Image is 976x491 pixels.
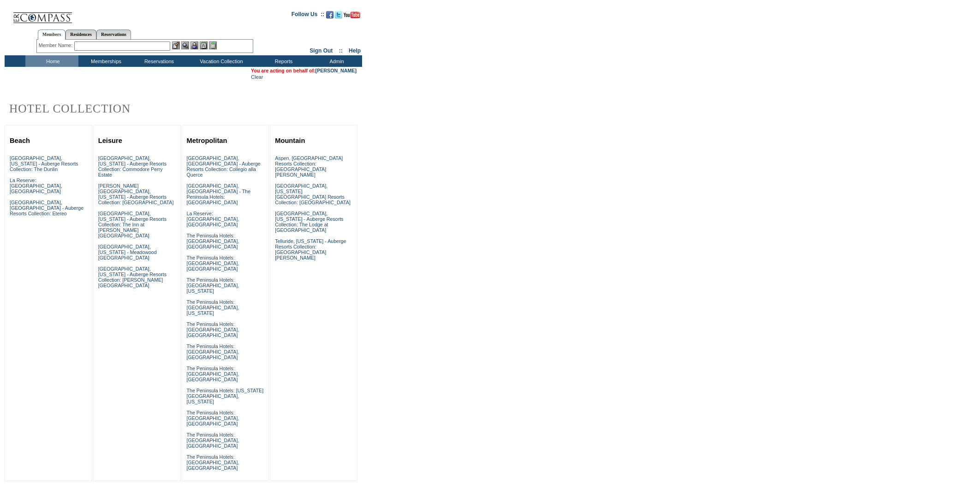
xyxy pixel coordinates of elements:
td: Reports [256,55,309,67]
a: [GEOGRAPHIC_DATA], [US_STATE] - Auberge Resorts Collection: The Dunlin [10,155,78,172]
td: Reservations [131,55,184,67]
a: The Peninsula Hotels: [GEOGRAPHIC_DATA], [US_STATE] [187,277,239,294]
a: The Peninsula Hotels: [GEOGRAPHIC_DATA], [GEOGRAPHIC_DATA] [187,255,239,272]
img: Reservations [200,41,208,49]
a: [GEOGRAPHIC_DATA], [US_STATE] - Auberge Resorts Collection: [PERSON_NAME][GEOGRAPHIC_DATA] [98,266,167,288]
a: La Reserve: [GEOGRAPHIC_DATA], [GEOGRAPHIC_DATA] [10,177,62,194]
a: Leisure [98,137,122,144]
a: Sign Out [309,47,333,54]
img: View [181,41,189,49]
a: Mountain [275,137,305,144]
a: The Peninsula Hotels: [GEOGRAPHIC_DATA], [GEOGRAPHIC_DATA] [187,454,239,471]
div: Member Name: [39,41,74,49]
a: Beach [10,137,30,144]
a: Aspen, [GEOGRAPHIC_DATA] Resorts Collection: [GEOGRAPHIC_DATA][PERSON_NAME] [275,155,343,177]
a: [GEOGRAPHIC_DATA], [US_STATE] - Meadowood [GEOGRAPHIC_DATA] [98,244,157,260]
a: The Peninsula Hotels: [GEOGRAPHIC_DATA], [GEOGRAPHIC_DATA] [187,233,239,249]
a: Residences [65,30,96,39]
a: The Peninsula Hotels: [GEOGRAPHIC_DATA], [GEOGRAPHIC_DATA] [187,343,239,360]
a: [GEOGRAPHIC_DATA], [GEOGRAPHIC_DATA] - The Peninsula Hotels: [GEOGRAPHIC_DATA] [187,183,251,205]
img: b_calculator.gif [209,41,217,49]
span: :: [339,47,343,54]
a: Subscribe to our YouTube Channel [344,14,360,19]
h2: Hotel Collection [9,102,357,115]
a: [GEOGRAPHIC_DATA], [US_STATE] - Auberge Resorts Collection: Commodore Perry Estate [98,155,167,177]
a: Members [38,30,66,40]
a: [GEOGRAPHIC_DATA], [US_STATE] - Auberge Resorts Collection: The Lodge at [GEOGRAPHIC_DATA] [275,211,343,233]
a: [PERSON_NAME] [315,68,357,73]
a: The Peninsula Hotels: [GEOGRAPHIC_DATA], [GEOGRAPHIC_DATA] [187,321,239,338]
a: Reservations [96,30,131,39]
a: The Peninsula Hotels: [GEOGRAPHIC_DATA], [US_STATE] [187,299,239,316]
img: Become our fan on Facebook [326,11,333,18]
img: Compass Home [12,5,72,24]
a: [GEOGRAPHIC_DATA], [US_STATE] - Auberge Resorts Collection: The Inn at [PERSON_NAME][GEOGRAPHIC_D... [98,211,167,238]
img: Subscribe to our YouTube Channel [344,12,360,18]
a: [GEOGRAPHIC_DATA], [GEOGRAPHIC_DATA] - Auberge Resorts Collection: Etereo [10,200,83,216]
a: La Reserve: [GEOGRAPHIC_DATA], [GEOGRAPHIC_DATA] [187,211,239,227]
span: You are acting on behalf of: [251,68,357,73]
a: The Peninsula Hotels: [GEOGRAPHIC_DATA], [GEOGRAPHIC_DATA] [187,366,239,382]
a: [GEOGRAPHIC_DATA], [GEOGRAPHIC_DATA] - Auberge Resorts Collection: Collegio alla Querce [187,155,261,177]
a: Telluride, [US_STATE] - Auberge Resorts Collection: [GEOGRAPHIC_DATA][PERSON_NAME] [275,238,346,260]
a: The Peninsula Hotels: [GEOGRAPHIC_DATA], [GEOGRAPHIC_DATA] [187,410,239,426]
a: The Peninsula Hotels: [GEOGRAPHIC_DATA], [GEOGRAPHIC_DATA] [187,432,239,449]
a: Become our fan on Facebook [326,14,333,19]
a: Help [349,47,361,54]
a: Metropolitan [187,137,227,144]
img: Follow us on Twitter [335,11,342,18]
td: Follow Us :: [292,10,324,21]
a: [GEOGRAPHIC_DATA], [US_STATE][GEOGRAPHIC_DATA] Resorts Collection: [GEOGRAPHIC_DATA] [275,183,351,205]
td: Admin [309,55,362,67]
a: Follow us on Twitter [335,14,342,19]
td: Vacation Collection [184,55,256,67]
img: Impersonate [190,41,198,49]
td: Memberships [78,55,131,67]
a: Clear [251,74,263,80]
img: b_edit.gif [172,41,180,49]
a: The Peninsula Hotels: [US_STATE][GEOGRAPHIC_DATA], [US_STATE] [187,388,264,404]
a: [PERSON_NAME][GEOGRAPHIC_DATA], [US_STATE] - Auberge Resorts Collection: [GEOGRAPHIC_DATA] [98,183,174,205]
td: Home [25,55,78,67]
